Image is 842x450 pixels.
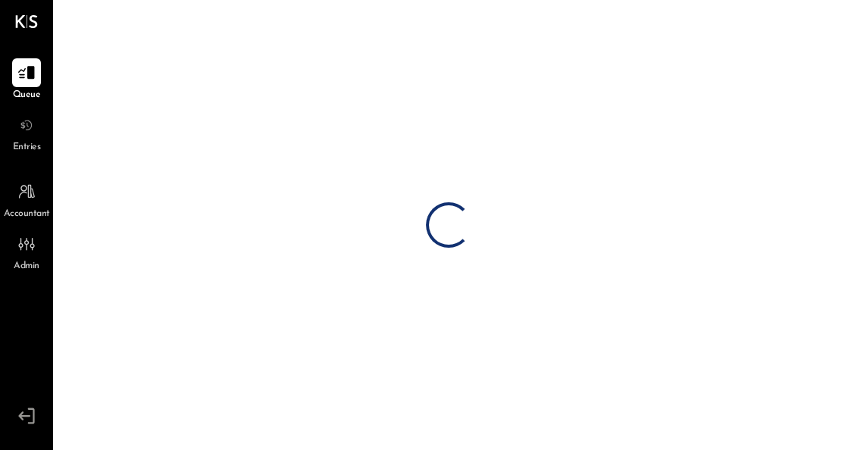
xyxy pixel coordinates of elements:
span: Accountant [4,208,50,221]
a: Entries [1,111,52,155]
span: Admin [14,260,39,273]
a: Admin [1,230,52,273]
a: Accountant [1,177,52,221]
span: Entries [13,141,41,155]
a: Queue [1,58,52,102]
span: Queue [13,89,41,102]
